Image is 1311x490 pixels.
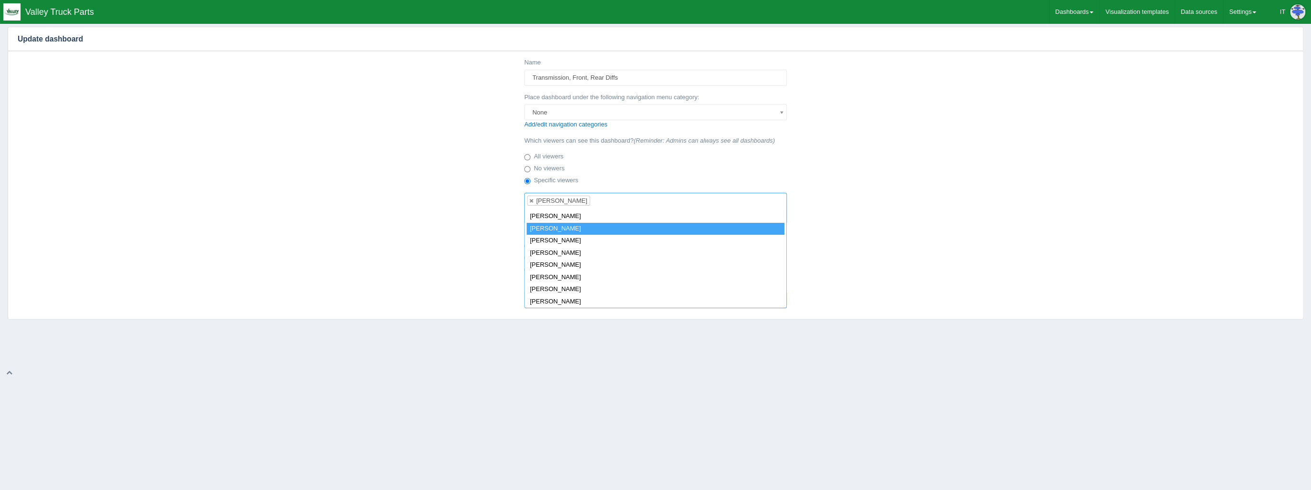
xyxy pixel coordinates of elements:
div: [PERSON_NAME] [527,210,784,223]
div: [PERSON_NAME] [527,271,784,284]
div: [PERSON_NAME] [527,259,784,271]
div: [PERSON_NAME] [527,223,784,235]
div: [PERSON_NAME] [527,247,784,260]
div: [PERSON_NAME] [527,235,784,247]
div: [PERSON_NAME] [527,283,784,296]
div: [PERSON_NAME] [527,296,784,308]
